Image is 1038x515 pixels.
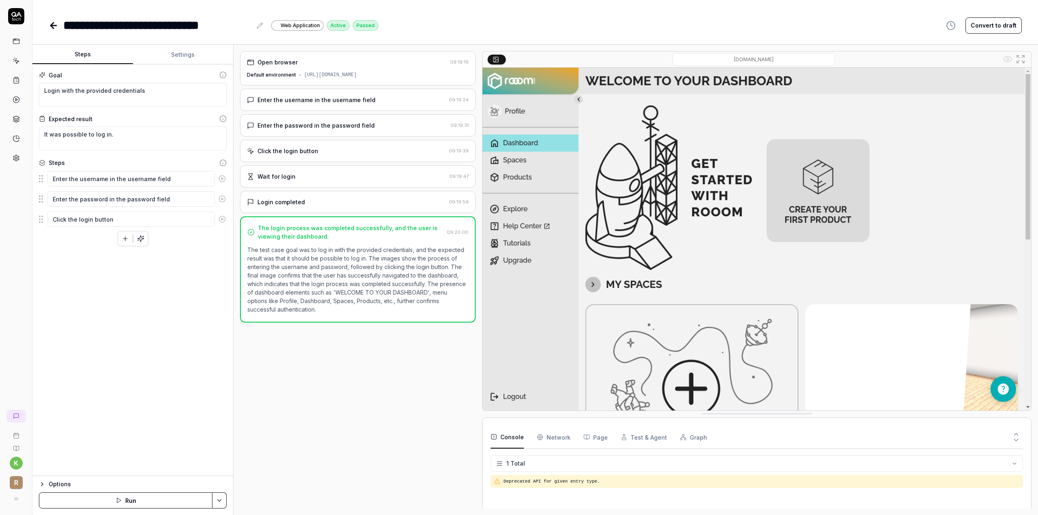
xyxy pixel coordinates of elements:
div: The login process was completed successfully, and the user is viewing their dashboard. [258,224,444,241]
span: r [10,476,23,489]
div: Goal [49,71,62,79]
span: Web Application [281,22,320,29]
time: 09:19:16 [450,59,469,65]
time: 09:19:47 [449,173,469,179]
button: Remove step [215,211,229,227]
div: Enter the username in the username field [257,96,375,104]
div: Expected result [49,115,92,123]
a: Web Application [271,20,324,31]
p: The test case goal was to log in with the provided credentials, and the expected result was that ... [247,246,468,314]
button: Test & Agent [621,426,667,449]
button: Network [537,426,570,449]
pre: Deprecated API for given entry type. [504,478,1020,485]
div: Steps [49,158,65,167]
button: Page [583,426,608,449]
div: Suggestions [39,170,227,187]
a: Book a call with us [3,426,29,439]
button: Graph [680,426,707,449]
div: [URL][DOMAIN_NAME] [304,71,357,79]
a: Documentation [3,439,29,452]
div: Enter the password in the password field [257,121,375,130]
div: Click the login button [257,147,318,155]
button: View version history [941,17,961,34]
button: Run [39,492,212,509]
div: Suggestions [39,190,227,207]
button: Console [491,426,524,449]
button: Settings [133,45,234,64]
div: Active [327,20,350,31]
button: k [10,457,23,470]
div: Suggestions [39,211,227,228]
div: Login completed [257,198,305,206]
div: Open browser [257,58,298,66]
div: Passed [353,20,378,31]
button: Options [39,479,227,489]
time: 09:19:24 [449,97,469,103]
time: 09:20:00 [447,229,468,235]
button: Remove step [215,191,229,207]
button: Convert to draft [965,17,1022,34]
time: 09:19:59 [449,199,469,205]
time: 09:19:39 [449,148,469,154]
button: Open in full screen [1014,53,1027,66]
button: r [3,470,29,491]
time: 09:19:31 [450,122,469,128]
div: Wait for login [257,172,296,181]
div: Options [49,479,227,489]
button: Steps [32,45,133,64]
a: New conversation [6,410,26,423]
button: Show all interative elements [1001,53,1014,66]
img: Screenshot [483,68,1031,410]
button: Remove step [215,171,229,187]
div: Default environment [247,71,296,79]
